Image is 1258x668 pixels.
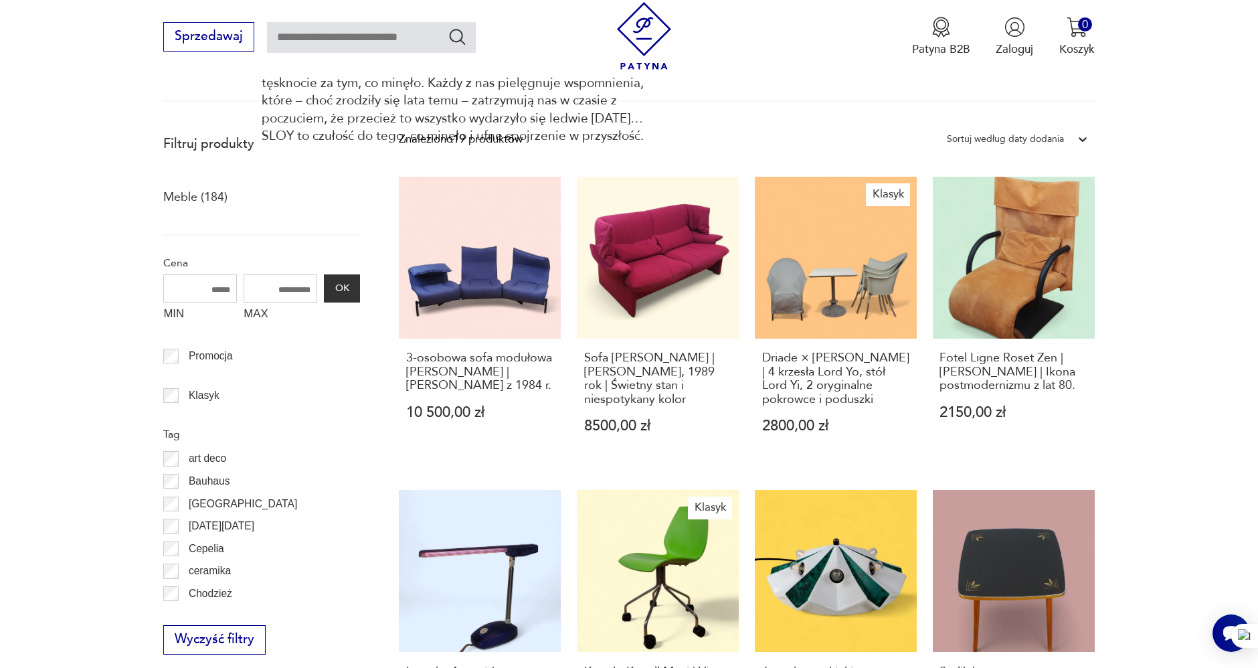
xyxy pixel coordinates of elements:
h3: 3-osobowa sofa modułowa [PERSON_NAME] | [PERSON_NAME] z 1984 r. [406,351,553,392]
img: Patyna - sklep z meblami i dekoracjami vintage [610,2,678,70]
p: Bauhaus [189,473,230,490]
img: Ikonka użytkownika [1004,17,1025,37]
a: Sofa Cassina Portovenere | Vico Magistretti, 1989 rok | Świetny stan i niespotykany kolorSofa [PE... [577,177,739,465]
button: 0Koszyk [1059,17,1095,57]
a: 3-osobowa sofa modułowa Cassina Veranda | Vico Magistretti z 1984 r.3-osobowa sofa modułowa [PERS... [399,177,561,465]
button: Szukaj [448,27,467,46]
p: Chodzież [189,585,232,602]
p: [GEOGRAPHIC_DATA] [189,495,297,513]
a: Meble (184) [163,186,228,209]
label: MIN [163,303,237,328]
button: Sprzedawaj [163,22,254,52]
img: Ikona medalu [931,17,952,37]
p: [DATE][DATE] [189,517,254,535]
p: 10 500,00 zł [406,406,553,420]
p: 8500,00 zł [584,419,731,433]
p: Patyna B2B [912,41,970,57]
p: art deco [189,450,226,467]
p: Tag [163,426,360,443]
p: Promocja [189,347,233,365]
button: Wyczyść filtry [163,625,265,655]
p: Ćmielów [189,608,229,625]
p: 2150,00 zł [940,406,1087,420]
button: Zaloguj [996,17,1033,57]
a: KlasykDriade × Philippe Starck | 4 krzesła Lord Yo, stół Lord Yi, 2 oryginalne pokrowce i poduszk... [755,177,917,465]
p: 2800,00 zł [762,419,909,433]
p: Klasyk [189,387,219,404]
iframe: Smartsupp widget button [1212,614,1250,652]
div: Znaleziono 19 produktów [399,131,523,148]
a: Fotel Ligne Roset Zen | Claude Brisson | Ikona postmodernizmu z lat 80.Fotel Ligne Roset Zen | [P... [933,177,1095,465]
p: Filtruj produkty [163,135,360,153]
div: Sortuj według daty dodania [947,131,1064,148]
p: Zaloguj [996,41,1033,57]
a: Sprzedawaj [163,32,254,43]
p: Cena [163,254,360,272]
div: 0 [1078,17,1092,31]
h3: Sofa [PERSON_NAME] | [PERSON_NAME], 1989 rok | Świetny stan i niespotykany kolor [584,351,731,406]
p: Cepelia [189,540,224,558]
label: MAX [244,303,317,328]
h3: Driade × [PERSON_NAME] | 4 krzesła Lord Yo, stół Lord Yi, 2 oryginalne pokrowce i poduszki [762,351,909,406]
p: ceramika [189,562,231,580]
button: OK [324,274,360,303]
h3: Fotel Ligne Roset Zen | [PERSON_NAME] | Ikona postmodernizmu z lat 80. [940,351,1087,392]
button: Patyna B2B [912,17,970,57]
img: Ikona koszyka [1067,17,1087,37]
p: Koszyk [1059,41,1095,57]
a: Ikona medaluPatyna B2B [912,17,970,57]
